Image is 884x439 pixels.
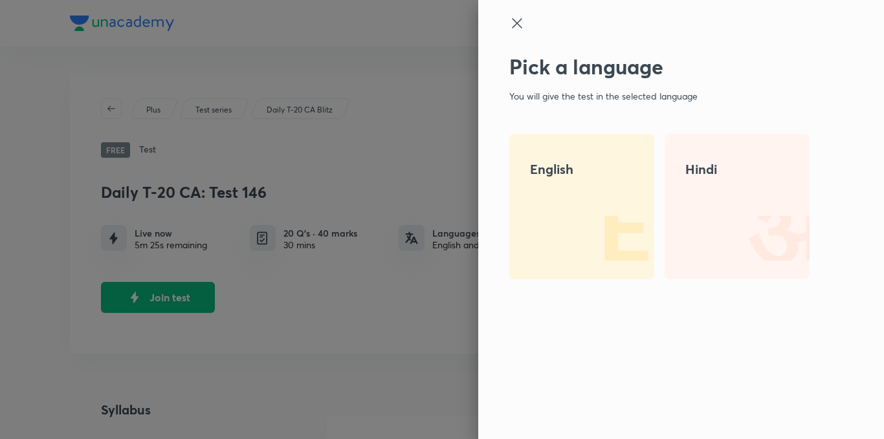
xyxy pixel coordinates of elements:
img: 1.png [571,197,654,279]
h2: Pick a language [509,54,810,79]
p: You will give the test in the selected language [509,89,810,103]
h4: Hindi [685,160,789,179]
img: 2.png [727,197,810,279]
h4: English [530,160,634,179]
